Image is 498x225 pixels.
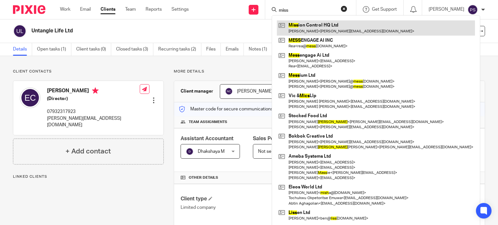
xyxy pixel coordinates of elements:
[179,106,291,112] p: Master code for secure communications and files
[172,6,189,13] a: Settings
[206,43,221,56] a: Files
[101,6,115,13] a: Clients
[258,149,284,154] span: Not selected
[174,69,485,74] p: More details
[92,87,99,94] i: Primary
[198,149,225,154] span: Dhakshaya M
[186,148,194,155] img: svg%3E
[60,6,70,13] a: Work
[47,108,140,115] p: 07932317923
[37,43,71,56] a: Open tasks (1)
[146,6,162,13] a: Reports
[249,43,272,56] a: Notes (1)
[278,8,337,14] input: Search
[80,6,91,13] a: Email
[372,7,397,12] span: Get Support
[237,89,273,94] span: [PERSON_NAME]
[181,196,329,202] h4: Client type
[189,119,227,125] span: Team assignments
[13,174,164,179] p: Linked clients
[181,88,213,95] h3: Client manager
[13,5,45,14] img: Pixie
[31,28,324,34] h2: Untangle Life Ltd
[13,43,32,56] a: Details
[226,43,244,56] a: Emails
[189,175,218,180] span: Other details
[20,87,41,108] img: svg%3E
[47,87,140,96] h4: [PERSON_NAME]
[341,6,347,12] button: Clear
[253,136,285,141] span: Sales Person
[13,24,27,38] img: svg%3E
[125,6,136,13] a: Team
[76,43,111,56] a: Client tasks (0)
[116,43,153,56] a: Closed tasks (3)
[158,43,201,56] a: Recurring tasks (2)
[47,96,140,102] h5: (Director)
[13,69,164,74] p: Client contacts
[181,136,233,141] span: Assistant Accountant
[181,204,329,211] p: Limited company
[65,146,111,156] h4: + Add contact
[47,115,140,129] p: [PERSON_NAME][EMAIL_ADDRESS][DOMAIN_NAME]
[225,87,233,95] img: svg%3E
[468,5,478,15] img: svg%3E
[429,6,464,13] p: [PERSON_NAME]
